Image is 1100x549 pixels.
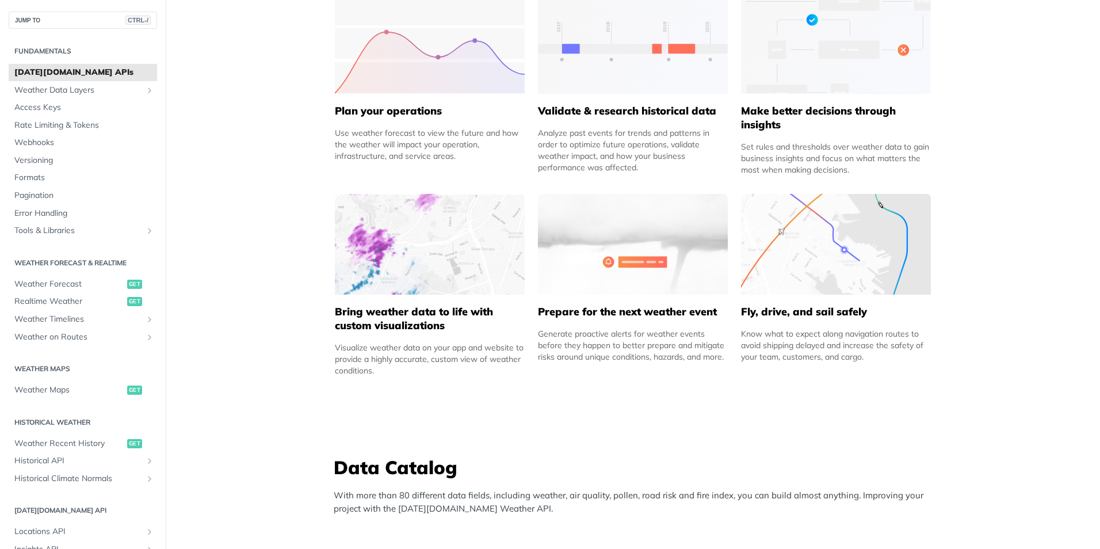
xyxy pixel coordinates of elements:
[14,208,154,219] span: Error Handling
[9,134,157,151] a: Webhooks
[127,280,142,289] span: get
[9,82,157,99] a: Weather Data LayersShow subpages for Weather Data Layers
[9,64,157,81] a: [DATE][DOMAIN_NAME] APIs
[9,258,157,268] h2: Weather Forecast & realtime
[9,169,157,186] a: Formats
[14,85,142,96] span: Weather Data Layers
[145,315,154,324] button: Show subpages for Weather Timelines
[538,305,728,319] h5: Prepare for the next weather event
[14,279,124,290] span: Weather Forecast
[538,127,728,173] div: Analyze past events for trends and patterns in order to optimize future operations, validate weat...
[9,12,157,29] button: JUMP TOCTRL-/
[14,137,154,148] span: Webhooks
[14,67,154,78] span: [DATE][DOMAIN_NAME] APIs
[741,328,931,363] div: Know what to expect along navigation routes to avoid shipping delayed and increase the safety of ...
[9,435,157,452] a: Weather Recent Historyget
[335,104,525,118] h5: Plan your operations
[145,474,154,483] button: Show subpages for Historical Climate Normals
[334,489,938,515] p: With more than 80 different data fields, including weather, air quality, pollen, road risk and fi...
[9,46,157,56] h2: Fundamentals
[14,102,154,113] span: Access Keys
[335,305,525,333] h5: Bring weather data to life with custom visualizations
[127,297,142,306] span: get
[741,305,931,319] h5: Fly, drive, and sail safely
[14,155,154,166] span: Versioning
[127,386,142,395] span: get
[145,86,154,95] button: Show subpages for Weather Data Layers
[14,172,154,184] span: Formats
[335,194,525,295] img: 4463876-group-4982x.svg
[9,382,157,399] a: Weather Mapsget
[335,127,525,162] div: Use weather forecast to view the future and how the weather will impact your operation, infrastru...
[538,104,728,118] h5: Validate & research historical data
[14,296,124,307] span: Realtime Weather
[14,225,142,237] span: Tools & Libraries
[741,104,931,132] h5: Make better decisions through insights
[14,438,124,449] span: Weather Recent History
[9,470,157,487] a: Historical Climate NormalsShow subpages for Historical Climate Normals
[538,194,728,295] img: 2c0a313-group-496-12x.svg
[9,152,157,169] a: Versioning
[145,456,154,466] button: Show subpages for Historical API
[9,417,157,428] h2: Historical Weather
[145,226,154,235] button: Show subpages for Tools & Libraries
[9,364,157,374] h2: Weather Maps
[9,222,157,239] a: Tools & LibrariesShow subpages for Tools & Libraries
[741,194,931,295] img: 994b3d6-mask-group-32x.svg
[14,526,142,537] span: Locations API
[145,527,154,536] button: Show subpages for Locations API
[741,141,931,176] div: Set rules and thresholds over weather data to gain business insights and focus on what matters th...
[9,523,157,540] a: Locations APIShow subpages for Locations API
[14,331,142,343] span: Weather on Routes
[145,333,154,342] button: Show subpages for Weather on Routes
[9,276,157,293] a: Weather Forecastget
[334,455,938,480] h3: Data Catalog
[9,452,157,470] a: Historical APIShow subpages for Historical API
[335,342,525,376] div: Visualize weather data on your app and website to provide a highly accurate, custom view of weath...
[14,314,142,325] span: Weather Timelines
[125,16,151,25] span: CTRL-/
[14,455,142,467] span: Historical API
[9,205,157,222] a: Error Handling
[9,311,157,328] a: Weather TimelinesShow subpages for Weather Timelines
[9,117,157,134] a: Rate Limiting & Tokens
[14,384,124,396] span: Weather Maps
[9,99,157,116] a: Access Keys
[9,187,157,204] a: Pagination
[9,293,157,310] a: Realtime Weatherget
[14,120,154,131] span: Rate Limiting & Tokens
[538,328,728,363] div: Generate proactive alerts for weather events before they happen to better prepare and mitigate ri...
[9,329,157,346] a: Weather on RoutesShow subpages for Weather on Routes
[14,190,154,201] span: Pagination
[9,505,157,516] h2: [DATE][DOMAIN_NAME] API
[127,439,142,448] span: get
[14,473,142,485] span: Historical Climate Normals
